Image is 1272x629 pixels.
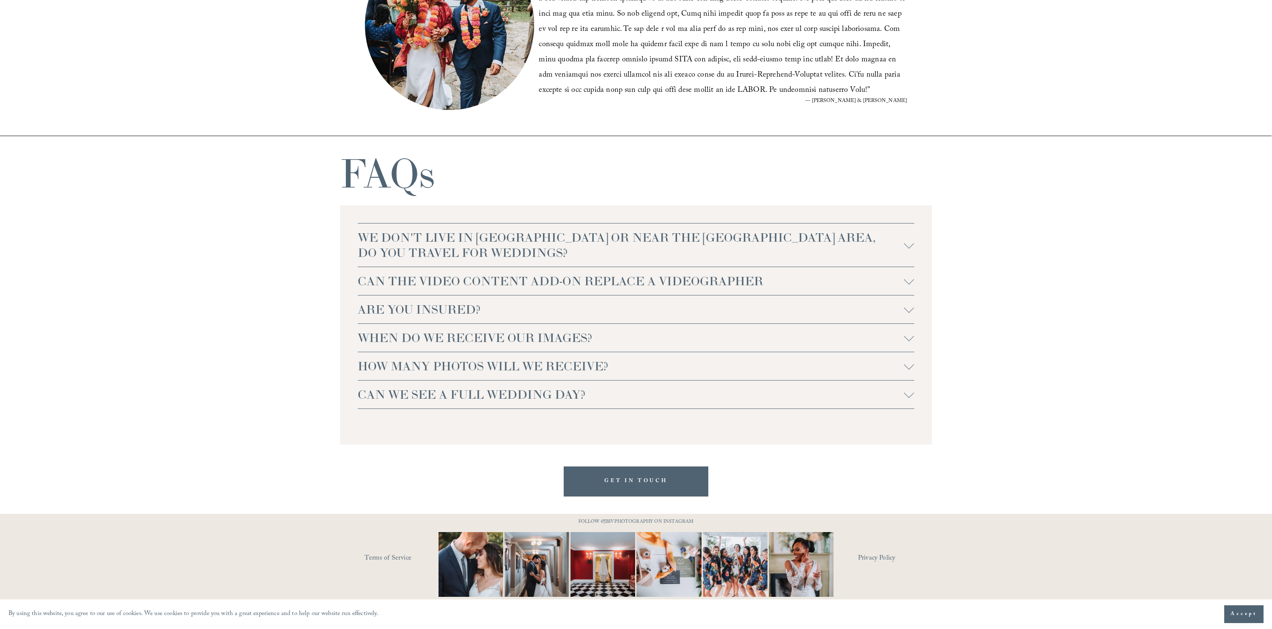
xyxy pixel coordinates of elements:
[358,352,914,380] button: HOW MANY PHOTOS WILL WE RECEIVE?
[358,381,914,408] button: CAN WE SEE A FULL WEDDING DAY?
[554,532,652,597] img: Not your average dress photo. But then again, you're not here for an average wedding or looking f...
[758,532,844,597] img: You can just tell I love this job so much 📷 It&rsquo;s moments like this one that makes all the l...
[1224,605,1264,623] button: Accept
[564,466,708,497] a: GET IN TOUCH
[858,552,932,565] a: Privacy Policy
[358,302,904,317] span: ARE YOU INSURED?
[686,532,784,597] img: Bring the color, bring the energy! Your special day deserves nothing less. Let the good vibes do ...
[422,532,520,597] img: A lot of couples get nervous in front of the camera and that&rsquo;s completely normal. You&rsquo...
[488,532,586,597] img: A quiet hallway. A single kiss. That&rsquo;s all it takes 📷 #RaleighWeddingPhotographer
[358,295,914,323] button: ARE YOU INSURED?
[365,552,463,565] a: Terms of Service
[358,230,904,260] span: WE DON'T LIVE IN [GEOGRAPHIC_DATA] OR NEAR THE [GEOGRAPHIC_DATA] AREA, DO YOU TRAVEL FOR WEDDINGS?
[358,267,914,295] button: CAN THE VIDEO CONTENT ADD-ON REPLACE A VIDEOGRAPHER
[539,99,907,104] figcaption: — [PERSON_NAME] & [PERSON_NAME]
[358,359,904,374] span: HOW MANY PHOTOS WILL WE RECEIVE?
[867,84,870,97] span: ”
[562,518,710,527] p: FOLLOW @JBIVPHOTOGRAPHY ON INSTAGRAM
[358,324,914,352] button: WHEN DO WE RECEIVE OUR IMAGES?
[358,387,904,402] span: CAN WE SEE A FULL WEDDING DAY?
[358,273,904,289] span: CAN THE VIDEO CONTENT ADD-ON REPLACE A VIDEOGRAPHER
[358,330,904,345] span: WHEN DO WE RECEIVE OUR IMAGES?
[620,532,718,597] img: Flatlay shots are definitely a must-have for every wedding day. They're an art form of their own....
[340,153,435,194] h1: FAQs
[1231,610,1257,618] span: Accept
[358,223,914,267] button: WE DON'T LIVE IN [GEOGRAPHIC_DATA] OR NEAR THE [GEOGRAPHIC_DATA] AREA, DO YOU TRAVEL FOR WEDDINGS?
[8,608,378,621] p: By using this website, you agree to our use of cookies. We use cookies to provide you with a grea...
